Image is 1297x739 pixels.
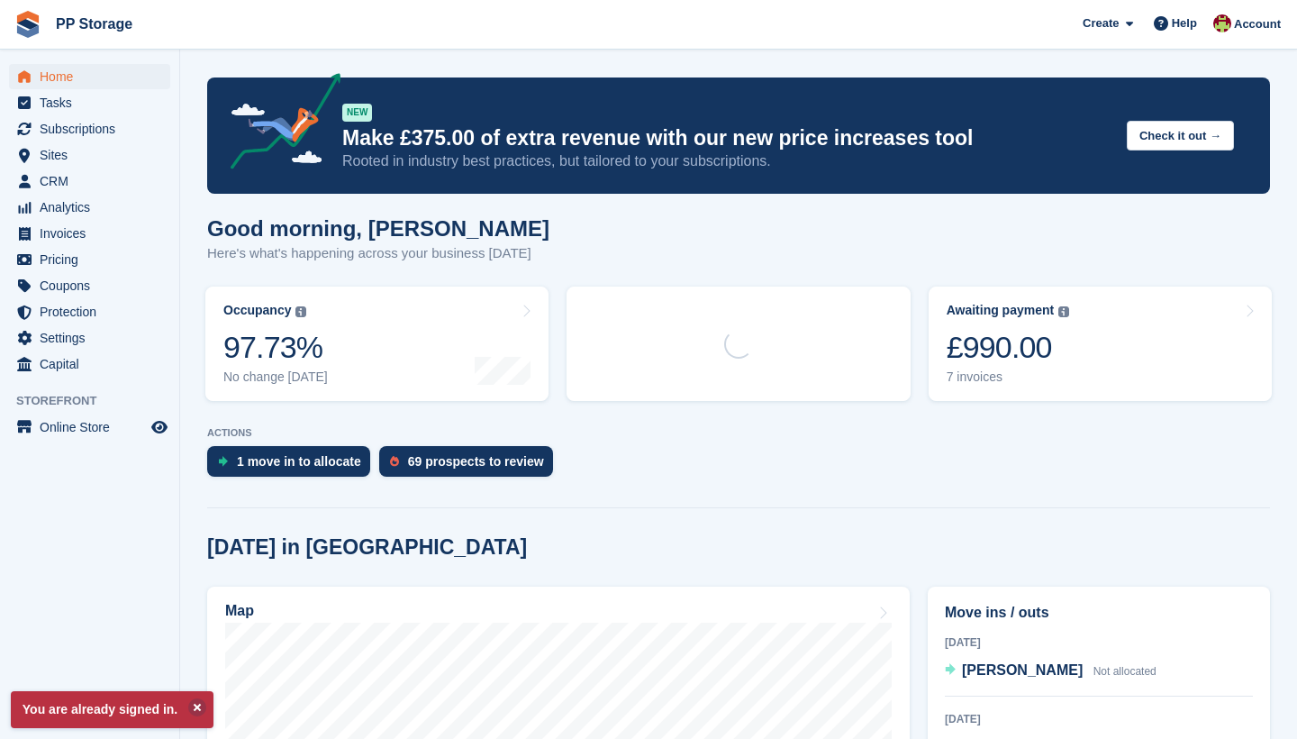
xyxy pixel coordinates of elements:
span: Sites [40,142,148,168]
span: CRM [40,169,148,194]
img: stora-icon-8386f47178a22dfd0bd8f6a31ec36ba5ce8667c1dd55bd0f319d3a0aa187defe.svg [14,11,41,38]
span: Subscriptions [40,116,148,141]
img: icon-info-grey-7440780725fd019a000dd9b08b2336e03edf1995a4989e88bcd33f0948082b44.svg [295,306,306,317]
a: menu [9,142,170,168]
a: menu [9,116,170,141]
div: 97.73% [223,329,328,366]
div: 69 prospects to review [408,454,544,469]
span: Account [1234,15,1281,33]
span: Capital [40,351,148,377]
img: price-adjustments-announcement-icon-8257ccfd72463d97f412b2fc003d46551f7dbcb40ab6d574587a9cd5c0d94... [215,73,341,176]
div: Awaiting payment [947,303,1055,318]
a: menu [9,247,170,272]
a: menu [9,90,170,115]
a: menu [9,221,170,246]
h1: Good morning, [PERSON_NAME] [207,216,549,241]
span: Analytics [40,195,148,220]
a: [PERSON_NAME] Not allocated [945,660,1156,683]
a: menu [9,169,170,194]
div: [DATE] [945,711,1253,727]
div: 1 move in to allocate [237,454,361,469]
span: Protection [40,299,148,324]
span: Settings [40,325,148,351]
h2: [DATE] in [GEOGRAPHIC_DATA] [207,535,527,560]
h2: Map [225,603,254,619]
a: menu [9,64,170,89]
img: prospect-51fa495bee0391a8d652442698ab0144808aea92771e9ea1ae160a38d050c398.svg [390,456,399,467]
span: Pricing [40,247,148,272]
a: menu [9,351,170,377]
div: NEW [342,104,372,122]
div: No change [DATE] [223,369,328,385]
a: menu [9,195,170,220]
p: Here's what's happening across your business [DATE] [207,243,549,264]
a: 1 move in to allocate [207,446,379,486]
span: Online Store [40,415,148,440]
span: Create [1083,14,1119,32]
span: Tasks [40,90,148,115]
span: Home [40,64,148,89]
div: £990.00 [947,329,1070,366]
p: You are already signed in. [11,691,213,728]
div: Occupancy [223,303,291,318]
img: Max Allen [1213,14,1231,32]
span: Invoices [40,221,148,246]
a: menu [9,273,170,298]
span: Not allocated [1093,665,1156,678]
a: menu [9,325,170,351]
a: Preview store [149,416,170,438]
p: Make £375.00 of extra revenue with our new price increases tool [342,125,1112,151]
a: Occupancy 97.73% No change [DATE] [205,287,549,401]
span: Storefront [16,392,179,410]
img: icon-info-grey-7440780725fd019a000dd9b08b2336e03edf1995a4989e88bcd33f0948082b44.svg [1058,306,1069,317]
button: Check it out → [1127,121,1234,151]
p: Rooted in industry best practices, but tailored to your subscriptions. [342,151,1112,171]
span: [PERSON_NAME] [962,662,1083,678]
h2: Move ins / outs [945,602,1253,624]
p: ACTIONS [207,427,1270,439]
div: [DATE] [945,634,1253,651]
span: Coupons [40,273,148,298]
a: menu [9,415,170,440]
a: PP Storage [49,9,140,39]
a: menu [9,299,170,324]
img: move_ins_to_allocate_icon-fdf77a2bb77ea45bf5b3d319d69a93e2d87916cf1d5bf7949dd705db3b84f3ca.svg [218,456,228,467]
div: 7 invoices [947,369,1070,385]
a: 69 prospects to review [379,446,562,486]
a: Awaiting payment £990.00 7 invoices [929,287,1272,401]
span: Help [1172,14,1197,32]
